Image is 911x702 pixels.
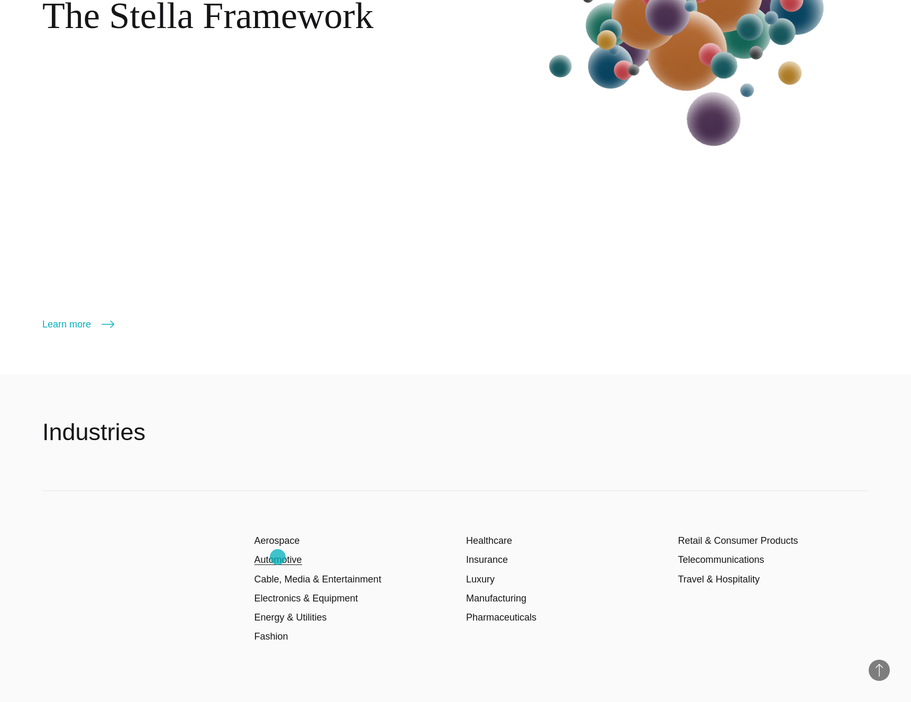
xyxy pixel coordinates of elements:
a: Learn more [42,317,114,332]
a: Manufacturing [466,593,526,604]
a: Electronics & Equipment [254,593,358,604]
a: Energy & Utilities [254,612,327,623]
a: Fashion [254,631,288,642]
a: Telecommunications [678,554,764,565]
a: Insurance [466,554,508,565]
a: Travel & Hospitality [678,574,760,585]
h2: Industries [42,416,145,448]
button: Back to Top [869,660,890,681]
a: Healthcare [466,535,512,546]
a: Cable, Media & Entertainment [254,574,381,585]
a: Pharmaceuticals [466,612,536,623]
a: Automotive [254,554,302,565]
a: Luxury [466,574,495,585]
a: Retail & Consumer Products [678,535,798,546]
a: Aerospace [254,535,300,546]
